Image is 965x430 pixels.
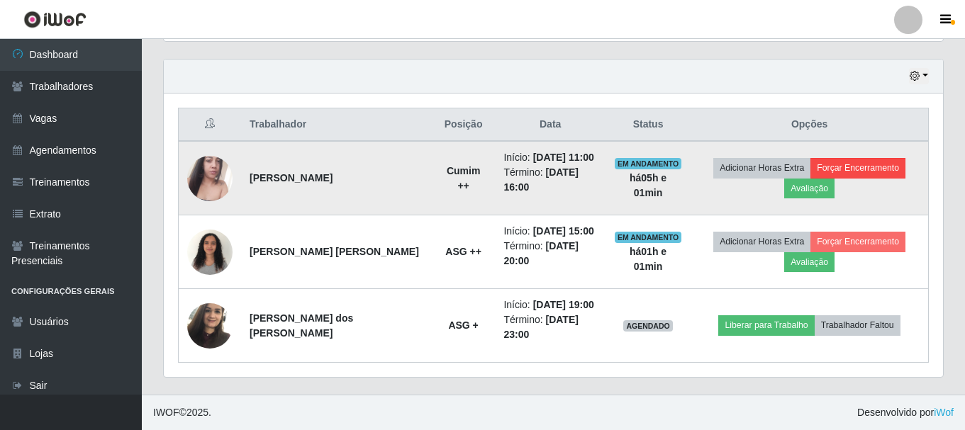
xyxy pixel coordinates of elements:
th: Trabalhador [241,108,432,142]
img: 1733109186432.jpeg [187,138,233,219]
strong: [PERSON_NAME] [250,172,333,183]
button: Adicionar Horas Extra [713,158,810,178]
th: Posição [432,108,496,142]
time: [DATE] 19:00 [533,299,594,310]
strong: [PERSON_NAME] dos [PERSON_NAME] [250,312,353,339]
strong: há 05 h e 01 min [630,172,666,198]
span: AGENDADO [623,320,673,332]
li: Término: [503,312,597,342]
strong: ASG + [448,319,478,331]
li: Início: [503,150,597,165]
button: Avaliação [784,179,835,198]
li: Início: [503,224,597,239]
img: CoreUI Logo [23,11,87,28]
li: Término: [503,239,597,268]
th: Opções [691,108,928,142]
li: Término: [503,165,597,195]
button: Liberar para Trabalho [718,315,814,335]
span: EM ANDAMENTO [615,232,682,243]
strong: há 01 h e 01 min [630,246,666,272]
th: Data [495,108,606,142]
span: IWOF [153,407,179,418]
span: © 2025 . [153,405,211,420]
button: Adicionar Horas Extra [713,232,810,251]
time: [DATE] 15:00 [533,225,594,237]
span: Desenvolvido por [857,405,954,420]
strong: ASG ++ [445,246,481,257]
time: [DATE] 11:00 [533,152,594,163]
strong: [PERSON_NAME] [PERSON_NAME] [250,246,419,257]
th: Status [606,108,691,142]
strong: Cumim ++ [447,165,480,191]
li: Início: [503,298,597,312]
button: Trabalhador Faltou [815,315,900,335]
button: Forçar Encerramento [810,232,905,251]
img: 1739233492617.jpeg [187,222,233,282]
button: Forçar Encerramento [810,158,905,178]
button: Avaliação [784,252,835,272]
img: 1748573558798.jpeg [187,295,233,356]
span: EM ANDAMENTO [615,158,682,169]
a: iWof [934,407,954,418]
